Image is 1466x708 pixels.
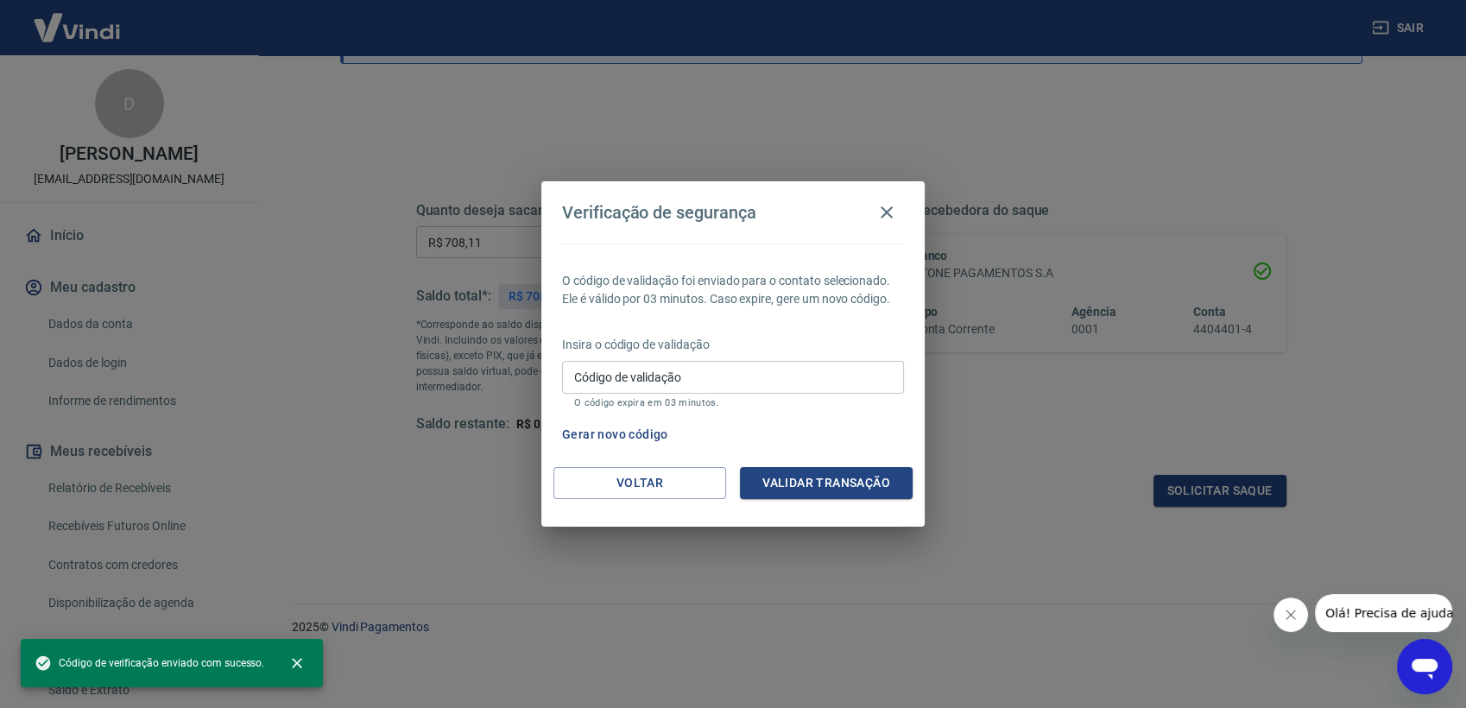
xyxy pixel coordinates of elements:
[10,12,145,26] span: Olá! Precisa de ajuda?
[555,419,675,451] button: Gerar novo código
[562,336,904,354] p: Insira o código de validação
[562,272,904,308] p: O código de validação foi enviado para o contato selecionado. Ele é válido por 03 minutos. Caso e...
[553,467,726,499] button: Voltar
[562,202,756,223] h4: Verificação de segurança
[35,654,264,672] span: Código de verificação enviado com sucesso.
[1273,597,1308,632] iframe: Fechar mensagem
[1397,639,1452,694] iframe: Botão para abrir a janela de mensagens
[278,644,316,682] button: close
[1315,594,1452,632] iframe: Mensagem da empresa
[574,397,892,408] p: O código expira em 03 minutos.
[740,467,913,499] button: Validar transação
